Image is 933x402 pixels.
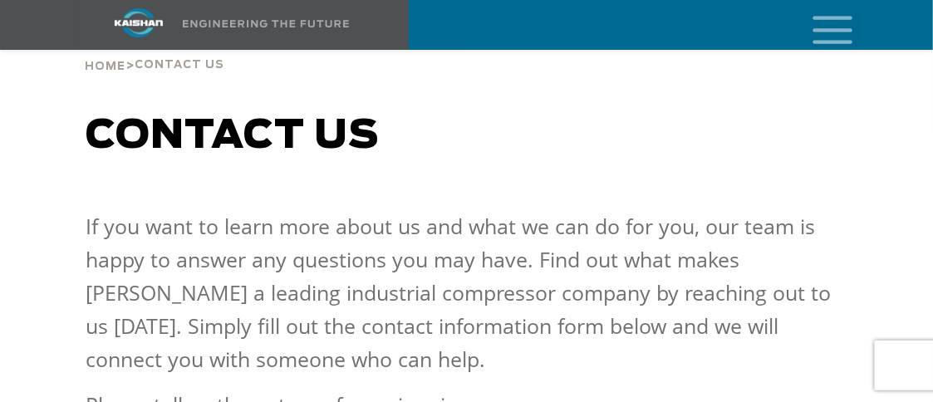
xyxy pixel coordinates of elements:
span: Contact Us [135,60,225,71]
span: Contact us [86,116,381,156]
a: Home [86,58,126,73]
span: Home [86,61,126,72]
p: If you want to learn more about us and what we can do for you, our team is happy to answer any qu... [86,209,847,375]
a: mobile menu [807,11,835,39]
img: Engineering the future [183,20,349,27]
img: kaishan logo [76,8,201,37]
